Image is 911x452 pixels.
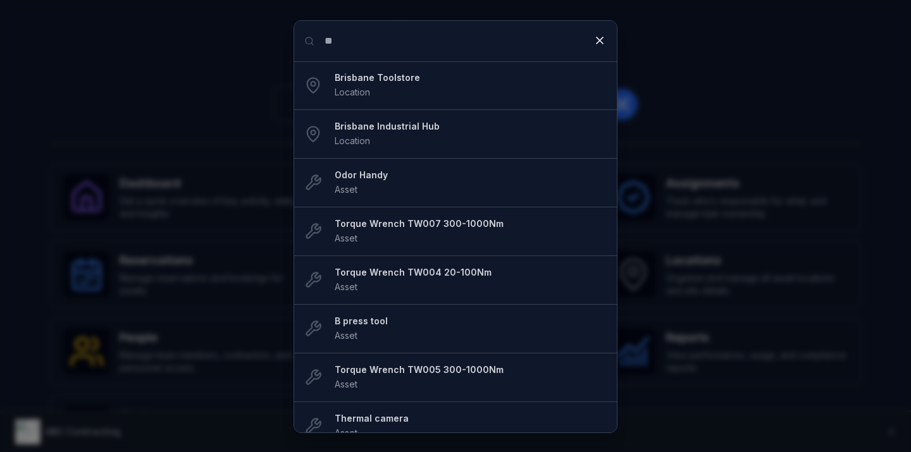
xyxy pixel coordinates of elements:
[335,217,607,230] strong: Torque Wrench TW007 300-1000Nm
[335,71,607,99] a: Brisbane ToolstoreLocation
[335,120,607,148] a: Brisbane Industrial HubLocation
[335,217,607,245] a: Torque Wrench TW007 300-1000NmAsset
[335,412,607,440] a: Thermal cameraAsset
[335,315,607,327] strong: B press tool
[335,169,607,197] a: Odor HandyAsset
[335,87,370,97] span: Location
[335,233,357,243] span: Asset
[335,363,607,391] a: Torque Wrench TW005 300-1000NmAsset
[335,427,357,438] span: Asset
[335,379,357,389] span: Asset
[335,315,607,343] a: B press toolAsset
[335,71,607,84] strong: Brisbane Toolstore
[335,412,607,425] strong: Thermal camera
[335,281,357,292] span: Asset
[335,330,357,341] span: Asset
[335,135,370,146] span: Location
[335,266,607,279] strong: Torque Wrench TW004 20-100Nm
[335,169,607,181] strong: Odor Handy
[335,184,357,195] span: Asset
[335,266,607,294] a: Torque Wrench TW004 20-100NmAsset
[335,120,607,133] strong: Brisbane Industrial Hub
[335,363,607,376] strong: Torque Wrench TW005 300-1000Nm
